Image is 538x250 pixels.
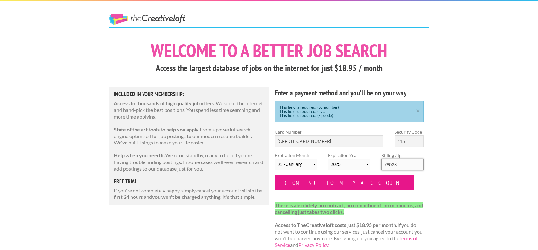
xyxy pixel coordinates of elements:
h1: Welcome to a better job search [109,41,429,60]
label: Security Code [395,129,424,135]
strong: Access to TheCreativeloft costs just $18.95 per month. [275,222,397,228]
a: Terms of Service [275,235,418,248]
input: Continue to my account [275,175,415,190]
a: The Creative Loft [109,14,185,25]
select: Expiration Month [275,159,317,170]
p: We're on standby, ready to help if you're having trouble finding postings. In some cases we'll ev... [114,152,265,172]
label: Card Number [275,129,384,135]
select: Expiration Year [328,159,370,170]
label: Expiration Month [275,152,317,175]
a: Privacy Policy [298,242,328,248]
strong: State of the art tools to help you apply. [114,126,200,132]
p: If you're not completely happy, simply cancel your account within the first 24 hours and . It's t... [114,187,265,201]
h5: Included in Your Membership: [114,91,265,97]
strong: There is absolutely no contract, no commitment, no minimums, and cancelling just takes two clicks. [275,202,423,215]
label: Billing Zip: [381,152,424,159]
h5: free trial [114,179,265,184]
strong: Help when you need it. [114,152,165,158]
h4: Enter a payment method and you'll be on your way... [275,88,424,98]
strong: you won't be charged anything [152,194,220,200]
h3: Access the largest database of jobs on the internet for just $18.95 / month [109,62,429,74]
strong: Access to thousands of high quality job offers. [114,100,216,106]
a: × [414,108,422,112]
div: This field is required. (cc_number) This field is required. (cvc) This field is required. (zipcode) [275,101,424,122]
p: If you do not want to continue using our services, just cancel your account you won't be charged ... [275,202,424,248]
p: From a powerful search engine optimized for job postings to our modern resume builder. We've buil... [114,126,265,146]
p: We scour the internet and hand-pick the best positions. You spend less time searching and more ti... [114,100,265,120]
label: Expiration Year [328,152,370,175]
